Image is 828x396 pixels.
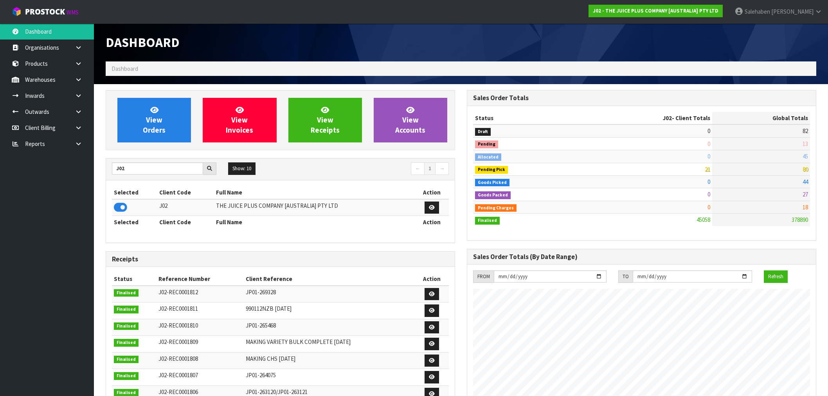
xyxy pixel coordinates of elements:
[112,256,449,263] h3: Receipts
[157,216,214,229] th: Client Code
[112,186,157,199] th: Selected
[707,178,710,185] span: 0
[618,270,633,283] div: TO
[707,191,710,198] span: 0
[203,98,276,142] a: ViewInvoices
[473,94,810,102] h3: Sales Order Totals
[244,273,415,285] th: Client Reference
[697,216,710,223] span: 45058
[158,288,198,296] span: J02-REC0001812
[475,179,509,187] span: Goods Picked
[25,7,65,17] span: ProStock
[803,140,808,148] span: 13
[764,270,788,283] button: Refresh
[475,128,491,136] span: Draft
[246,338,351,346] span: MAKING VARIETY BULK COMPLETE [DATE]
[158,371,198,379] span: J02-REC0001807
[707,153,710,160] span: 0
[663,114,672,122] span: J02
[228,162,256,175] button: Show: 10
[712,112,810,124] th: Global Totals
[803,166,808,173] span: 80
[411,162,425,175] a: ←
[12,7,22,16] img: cube-alt.png
[803,153,808,160] span: 45
[803,203,808,211] span: 18
[114,372,139,380] span: Finalised
[158,388,198,396] span: J02-REC0001806
[246,355,295,362] span: MAKING CHS [DATE]
[395,105,425,135] span: View Accounts
[157,186,214,199] th: Client Code
[415,273,449,285] th: Action
[214,186,414,199] th: Full Name
[246,305,292,312] span: 990112NZB [DATE]
[707,203,710,211] span: 0
[114,356,139,364] span: Finalised
[214,199,414,216] td: THE JUICE PLUS COMPANY [AUSTRALIA] PTY LTD
[286,162,449,176] nav: Page navigation
[435,162,449,175] a: →
[475,140,498,148] span: Pending
[414,216,449,229] th: Action
[424,162,436,175] a: 1
[112,216,157,229] th: Selected
[226,105,253,135] span: View Invoices
[114,306,139,313] span: Finalised
[473,270,494,283] div: FROM
[157,199,214,216] td: J02
[158,355,198,362] span: J02-REC0001808
[803,127,808,135] span: 82
[475,191,511,199] span: Goods Packed
[214,216,414,229] th: Full Name
[246,371,276,379] span: JP01-264075
[114,322,139,330] span: Finalised
[112,65,138,72] span: Dashboard
[475,204,517,212] span: Pending Charges
[117,98,191,142] a: ViewOrders
[707,140,710,148] span: 0
[106,34,180,50] span: Dashboard
[593,7,718,14] strong: J02 - THE JUICE PLUS COMPANY [AUSTRALIA] PTY LTD
[114,339,139,347] span: Finalised
[475,153,501,161] span: Allocated
[246,388,308,396] span: JP01-263120/JP01-263121
[803,178,808,185] span: 44
[771,8,814,15] span: [PERSON_NAME]
[157,273,244,285] th: Reference Number
[585,112,712,124] th: - Client Totals
[112,162,203,175] input: Search clients
[707,127,710,135] span: 0
[143,105,166,135] span: View Orders
[705,166,710,173] span: 21
[112,273,157,285] th: Status
[288,98,362,142] a: ViewReceipts
[473,253,810,261] h3: Sales Order Totals (By Date Range)
[414,186,449,199] th: Action
[311,105,340,135] span: View Receipts
[246,288,276,296] span: JP01-269328
[473,112,585,124] th: Status
[745,8,770,15] span: Salehaben
[792,216,808,223] span: 378890
[589,5,723,17] a: J02 - THE JUICE PLUS COMPANY [AUSTRALIA] PTY LTD
[158,305,198,312] span: J02-REC0001811
[475,217,500,225] span: Finalised
[114,289,139,297] span: Finalised
[374,98,447,142] a: ViewAccounts
[158,322,198,329] span: J02-REC0001810
[158,338,198,346] span: J02-REC0001809
[803,191,808,198] span: 27
[67,9,79,16] small: WMS
[475,166,508,174] span: Pending Pick
[246,322,276,329] span: JP01-265468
